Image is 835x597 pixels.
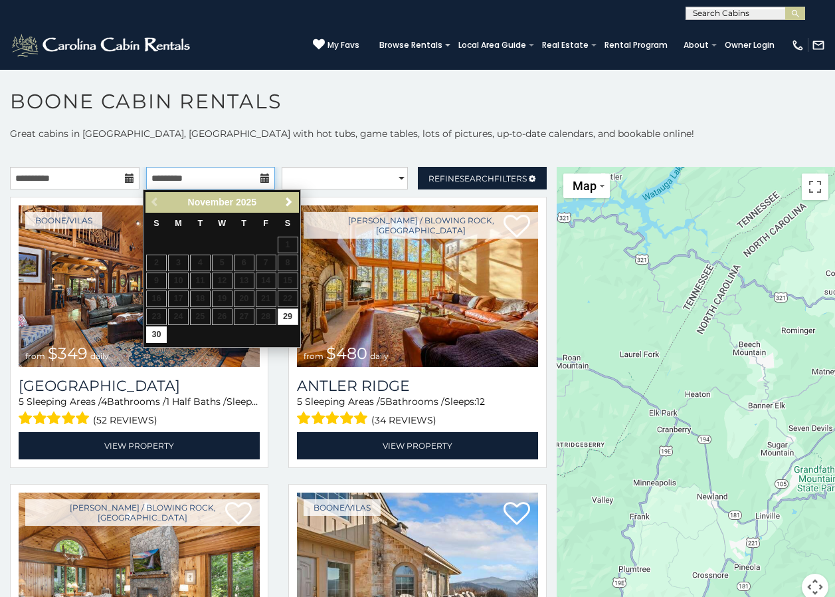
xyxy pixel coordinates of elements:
a: Boone/Vilas [25,212,102,229]
img: White-1-2.png [10,32,194,59]
a: View Property [19,432,260,459]
img: phone-regular-white.png [791,39,804,52]
span: $349 [48,344,88,363]
span: 5 [19,396,24,408]
span: (34 reviews) [371,412,436,429]
a: Real Estate [535,36,595,55]
a: Boone/Vilas [304,499,381,516]
span: 12 [258,396,267,408]
div: Sleeping Areas / Bathrooms / Sleeps: [297,395,538,429]
span: 5 [297,396,302,408]
a: Next [280,194,297,211]
img: mail-regular-white.png [812,39,825,52]
a: Rental Program [598,36,674,55]
a: RefineSearchFilters [418,167,547,189]
span: daily [370,351,389,361]
span: $480 [326,344,367,363]
a: Antler Ridge from $480 daily [297,205,538,367]
span: Search [460,174,494,183]
span: Next [284,197,294,207]
a: 29 [278,308,298,325]
a: [PERSON_NAME] / Blowing Rock, [GEOGRAPHIC_DATA] [25,499,260,526]
span: from [304,351,324,361]
img: Antler Ridge [297,205,538,367]
span: Sunday [153,219,159,228]
a: About [677,36,715,55]
a: [GEOGRAPHIC_DATA] [19,377,260,395]
a: Diamond Creek Lodge from $349 daily [19,205,260,367]
span: 2025 [236,197,256,207]
span: 1 Half Baths / [166,396,227,408]
span: 12 [476,396,485,408]
button: Toggle fullscreen view [802,174,828,200]
a: My Favs [313,39,359,52]
a: View Property [297,432,538,459]
span: from [25,351,45,361]
div: Sleeping Areas / Bathrooms / Sleeps: [19,395,260,429]
a: Owner Login [718,36,781,55]
span: Thursday [241,219,246,228]
span: Wednesday [218,219,226,228]
a: Add to favorites [504,501,530,529]
span: Tuesday [198,219,203,228]
img: Diamond Creek Lodge [19,205,260,367]
a: Browse Rentals [373,36,449,55]
a: Antler Ridge [297,377,538,395]
span: November [188,197,233,207]
a: 30 [146,326,167,343]
span: 4 [101,396,107,408]
a: [PERSON_NAME] / Blowing Rock, [GEOGRAPHIC_DATA] [304,212,538,239]
a: Local Area Guide [452,36,533,55]
h3: Diamond Creek Lodge [19,377,260,395]
span: Saturday [285,219,290,228]
button: Change map style [563,174,610,198]
span: Refine Filters [428,174,527,183]
span: 5 [380,396,385,408]
span: Monday [175,219,182,228]
span: Map [573,179,597,193]
span: (52 reviews) [93,412,157,429]
span: My Favs [327,39,359,51]
span: daily [90,351,109,361]
span: Friday [263,219,268,228]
